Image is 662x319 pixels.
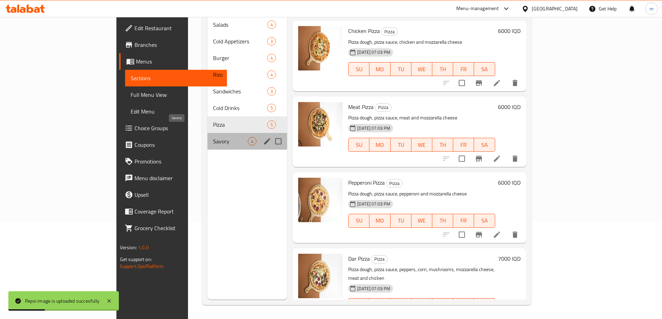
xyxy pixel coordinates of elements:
a: Branches [119,36,227,53]
span: Version: [120,243,137,252]
span: Pizza [213,120,267,129]
a: Coupons [119,136,227,153]
span: 4 [268,55,276,61]
div: Burger4 [207,50,287,66]
button: WE [411,138,432,152]
div: Savory4edit [207,133,287,150]
span: TU [393,64,409,74]
button: TH [432,298,453,312]
div: Cold Appetizers [213,37,267,45]
h6: 6000 IQD [498,178,521,187]
span: [DATE] 07:03 PM [354,285,393,292]
span: Promotions [134,157,221,166]
button: WE [411,62,432,76]
div: items [267,87,276,95]
span: 4 [268,22,276,28]
div: items [267,20,276,29]
span: [DATE] 07:03 PM [354,201,393,207]
a: Coverage Report [119,203,227,220]
div: items [267,120,276,129]
a: Full Menu View [125,86,227,103]
button: TU [391,138,411,152]
h6: 6000 IQD [498,26,521,36]
button: MO [369,62,390,76]
button: TH [432,138,453,152]
span: Select to update [455,227,469,242]
span: Coupons [134,141,221,149]
nav: Menu sections [207,14,287,152]
span: [DATE] 07:03 PM [354,125,393,132]
button: SU [348,298,369,312]
div: items [267,54,276,62]
button: delete [507,150,523,167]
span: m [649,5,654,12]
span: Choice Groups [134,124,221,132]
button: Branch-specific-item [471,226,487,243]
span: 3 [268,38,276,45]
span: Meat Pizza [348,102,374,112]
span: Chicken Pizza [348,26,380,36]
span: Savory [213,137,248,145]
span: TU [393,140,409,150]
button: SU [348,62,369,76]
span: 5 [268,121,276,128]
span: 4 [248,138,256,145]
div: [GEOGRAPHIC_DATA] [532,5,578,12]
span: Salads [213,20,267,29]
button: SA [474,138,495,152]
img: Pepperoni Pizza [298,178,343,222]
div: Pizza [381,27,398,36]
button: SA [474,214,495,228]
span: MO [372,140,387,150]
span: Menu disclaimer [134,174,221,182]
a: Promotions [119,153,227,170]
span: TU [393,216,409,226]
button: SU [348,138,369,152]
button: SA [474,62,495,76]
div: Cold Appetizers3 [207,33,287,50]
span: Menus [136,57,221,66]
a: Support.OpsPlatform [120,262,164,271]
span: WE [414,64,430,74]
p: Pizza dough, pizza sauce, pepperoni and mozzarella cheese [348,190,495,198]
button: MO [369,298,390,312]
span: Cold Drinks [213,104,267,112]
img: Dar Pizza [298,254,343,298]
span: SA [477,64,492,74]
span: 5 [268,105,276,111]
span: Upsell [134,191,221,199]
span: Full Menu View [131,91,221,99]
span: FR [456,216,471,226]
span: 4 [268,72,276,78]
a: Choice Groups [119,120,227,136]
span: FR [456,140,471,150]
div: Pizza [386,179,403,187]
button: TH [432,62,453,76]
a: Grocery Checklist [119,220,227,236]
span: [DATE] 07:03 PM [354,49,393,56]
button: SA [474,298,495,312]
a: Upsell [119,186,227,203]
button: TU [391,62,411,76]
p: Pizza dough, pizza sauce, chicken and mozzarella cheese [348,38,495,47]
span: FR [456,64,471,74]
button: Branch-specific-item [471,75,487,91]
span: Coverage Report [134,207,221,216]
span: Get support on: [120,255,152,264]
button: FR [453,298,474,312]
span: WE [414,140,430,150]
span: Pizza [375,103,391,111]
a: Edit menu item [493,79,501,87]
div: Pizza5 [207,116,287,133]
button: delete [507,226,523,243]
div: items [267,104,276,112]
div: items [267,37,276,45]
button: FR [453,214,474,228]
span: TH [435,140,450,150]
span: Sandwiches [213,87,267,95]
span: SU [351,216,367,226]
button: Branch-specific-item [471,150,487,167]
